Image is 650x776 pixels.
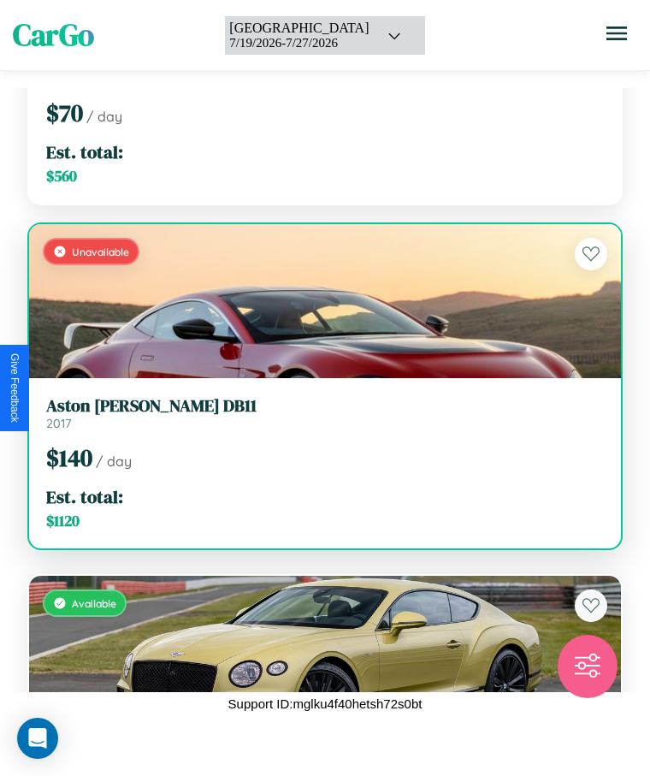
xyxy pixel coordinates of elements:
div: [GEOGRAPHIC_DATA] [229,21,369,36]
span: $ 70 [46,97,83,129]
span: Unavailable [72,246,129,258]
span: Est. total: [46,139,123,164]
div: Open Intercom Messenger [17,718,58,759]
span: CarGo [13,15,94,56]
span: Est. total: [46,484,123,509]
span: $ 1120 [46,511,80,531]
div: Give Feedback [9,353,21,423]
p: Support ID: mglku4f40hetsh72s0bt [228,692,422,715]
span: Available [72,597,116,610]
h3: Aston [PERSON_NAME] DB11 [46,395,604,416]
span: / day [96,453,132,470]
div: 7 / 19 / 2026 - 7 / 27 / 2026 [229,36,369,50]
span: $ 140 [46,441,92,474]
span: 2017 [46,416,72,431]
span: / day [86,108,122,125]
a: Aston [PERSON_NAME] DB112017 [46,395,604,431]
span: $ 560 [46,166,77,187]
